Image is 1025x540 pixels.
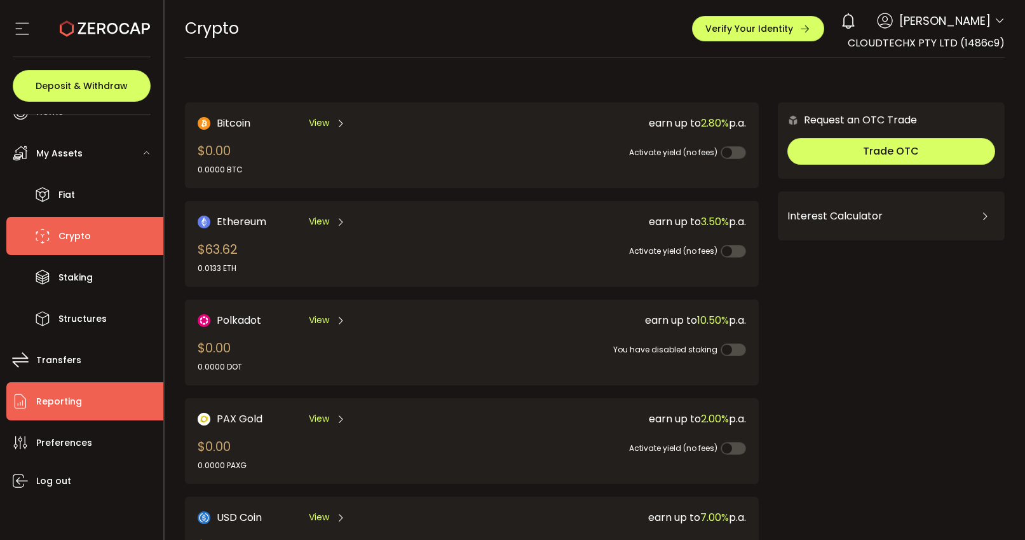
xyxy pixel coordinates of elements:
[58,268,93,287] span: Staking
[36,81,128,90] span: Deposit & Withdraw
[705,24,793,33] span: Verify Your Identity
[217,509,262,525] span: USD Coin
[701,412,729,426] span: 2.00%
[58,310,107,328] span: Structures
[217,411,262,427] span: PAX Gold
[198,413,210,426] img: PAX Gold
[198,361,242,373] div: 0.0000 DOT
[13,70,151,102] button: Deposit & Withdraw
[700,510,729,525] span: 7.00%
[309,412,329,426] span: View
[629,246,717,256] span: Activate yield (no fees)
[198,216,210,228] img: Ethereum
[863,144,919,158] span: Trade OTC
[778,112,917,128] div: Request an OTC Trade
[198,314,210,327] img: DOT
[470,411,746,427] div: earn up to p.a.
[701,214,729,229] span: 3.50%
[470,509,746,525] div: earn up to p.a.
[198,164,243,176] div: 0.0000 BTC
[198,240,238,274] div: $63.62
[58,186,75,204] span: Fiat
[36,472,71,490] span: Log out
[961,479,1025,540] iframe: Chat Widget
[697,313,729,328] span: 10.50%
[613,344,717,355] span: You have disabled staking
[470,115,746,131] div: earn up to p.a.
[198,460,247,471] div: 0.0000 PAXG
[470,312,746,328] div: earn up to p.a.
[848,36,1005,50] span: CLOUDTECHX PTY LTD (1486c9)
[36,392,82,411] span: Reporting
[36,434,92,452] span: Preferences
[309,116,329,130] span: View
[701,116,729,130] span: 2.80%
[787,114,799,126] img: 6nGpN7MZ9FLuBP83NiajKbTRY4UzlzQtBKtCrLLspmCkSvCZHBKvY3NxgQaT5JnOQREvtQ257bXeeSTueZfAPizblJ+Fe8JwA...
[629,443,717,453] span: Activate yield (no fees)
[36,351,81,370] span: Transfers
[629,147,717,158] span: Activate yield (no fees)
[198,338,242,373] div: $0.00
[217,312,261,328] span: Polkadot
[787,201,995,232] div: Interest Calculator
[692,16,824,41] button: Verify Your Identity
[217,115,250,131] span: Bitcoin
[470,214,746,230] div: earn up to p.a.
[309,215,329,228] span: View
[198,141,243,176] div: $0.00
[198,437,247,471] div: $0.00
[58,227,91,246] span: Crypto
[309,511,329,524] span: View
[198,117,210,130] img: Bitcoin
[217,214,266,230] span: Ethereum
[198,511,210,524] img: USD Coin
[36,144,83,163] span: My Assets
[899,12,991,29] span: [PERSON_NAME]
[787,138,995,165] button: Trade OTC
[185,17,239,39] span: Crypto
[198,263,238,274] div: 0.0133 ETH
[309,314,329,327] span: View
